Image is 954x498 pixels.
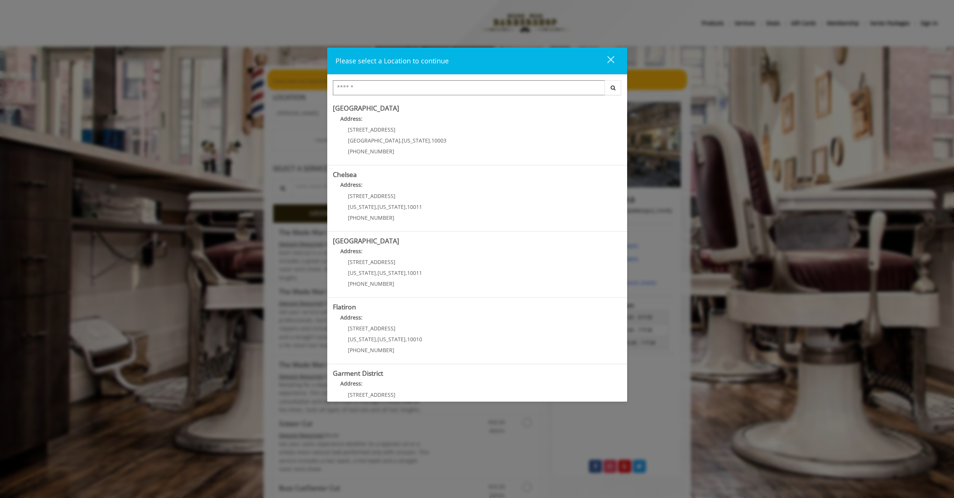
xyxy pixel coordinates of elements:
span: [GEOGRAPHIC_DATA] [348,137,400,144]
b: Chelsea [333,170,357,179]
span: [STREET_ADDRESS] [348,325,395,332]
b: [GEOGRAPHIC_DATA] [333,236,399,245]
span: , [406,203,407,210]
span: 10010 [407,336,422,343]
span: [PHONE_NUMBER] [348,214,394,221]
span: [PHONE_NUMBER] [348,346,394,354]
span: [US_STATE] [348,269,376,276]
input: Search Center [333,80,605,95]
b: Garment District [333,369,383,378]
button: close dialog [593,53,619,69]
span: [STREET_ADDRESS] [348,391,395,398]
span: [STREET_ADDRESS] [348,192,395,199]
span: , [406,336,407,343]
span: , [376,269,377,276]
span: 10011 [407,269,422,276]
span: 10003 [431,137,446,144]
span: , [376,203,377,210]
span: [US_STATE] [402,137,430,144]
b: Address: [340,314,362,321]
span: , [430,137,431,144]
div: Center Select [333,80,622,99]
span: [PHONE_NUMBER] [348,280,394,287]
span: [US_STATE] [377,336,406,343]
span: [STREET_ADDRESS] [348,258,395,265]
b: Address: [340,115,362,122]
i: Search button [609,85,617,90]
span: 10011 [407,203,422,210]
span: Please select a Location to continue [335,56,449,65]
span: [STREET_ADDRESS] [348,126,395,133]
span: [US_STATE] [348,336,376,343]
span: , [376,336,377,343]
span: [US_STATE] [377,203,406,210]
span: [US_STATE] [348,203,376,210]
b: Address: [340,181,362,188]
b: Flatiron [333,302,356,311]
span: , [406,269,407,276]
b: Address: [340,247,362,255]
div: close dialog [599,55,614,67]
span: [PHONE_NUMBER] [348,148,394,155]
b: [GEOGRAPHIC_DATA] [333,103,399,112]
span: , [400,137,402,144]
b: Address: [340,380,362,387]
span: [US_STATE] [377,269,406,276]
